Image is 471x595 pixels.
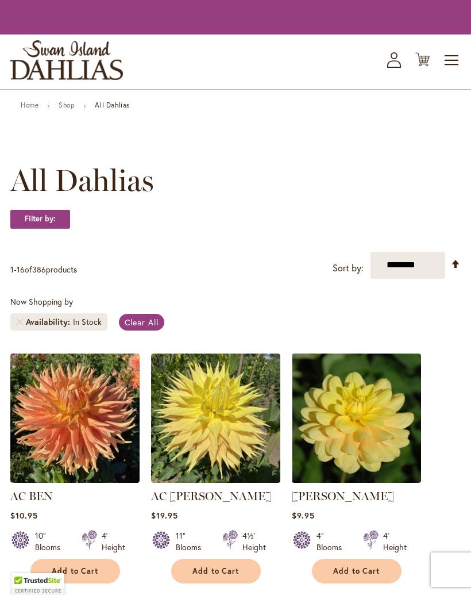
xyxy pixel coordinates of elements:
img: AC Jeri [151,354,280,483]
span: All Dahlias [10,163,154,198]
span: 386 [32,264,46,275]
a: Shop [59,101,75,109]
button: Add to Cart [171,559,261,584]
div: 11" Blooms [176,530,209,553]
a: AHOY MATEY [292,474,421,485]
span: 16 [17,264,25,275]
img: AC BEN [10,354,140,483]
a: AC BEN [10,489,53,503]
span: Add to Cart [192,566,240,576]
div: 4½' Height [242,530,266,553]
span: Add to Cart [333,566,380,576]
button: Add to Cart [312,559,401,584]
span: Availability [26,316,73,328]
span: $19.95 [151,510,178,521]
img: AHOY MATEY [292,354,421,483]
div: In Stock [73,316,102,328]
a: AC BEN [10,474,140,485]
span: 1 [10,264,14,275]
div: 4' Height [383,530,407,553]
a: Clear All [119,314,164,331]
span: Clear All [125,317,159,328]
a: Remove Availability In Stock [16,318,23,325]
a: AC Jeri [151,474,280,485]
p: - of products [10,260,77,279]
span: Add to Cart [52,566,99,576]
div: 10" Blooms [35,530,68,553]
span: Now Shopping by [10,296,73,307]
label: Sort by: [333,258,364,279]
a: Home [21,101,38,109]
span: $9.95 [292,510,315,521]
a: [PERSON_NAME] [292,489,394,503]
a: AC [PERSON_NAME] [151,489,272,503]
div: 4" Blooms [316,530,349,553]
span: $10.95 [10,510,38,521]
a: store logo [10,40,123,80]
button: Add to Cart [30,559,120,584]
div: 4' Height [102,530,125,553]
iframe: Launch Accessibility Center [9,554,41,586]
strong: Filter by: [10,209,70,229]
strong: All Dahlias [95,101,130,109]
